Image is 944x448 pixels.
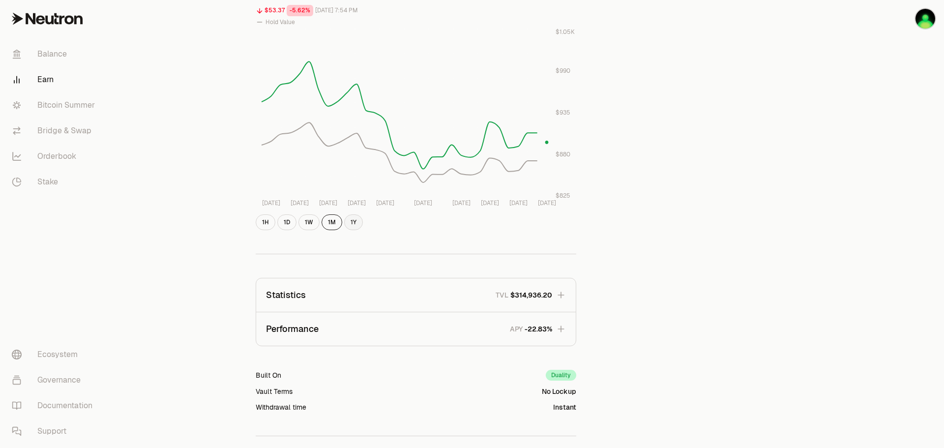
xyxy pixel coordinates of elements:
[256,214,275,230] button: 1H
[4,169,106,195] a: Stake
[510,290,552,300] span: $314,936.20
[291,199,309,207] tspan: [DATE]
[4,418,106,444] a: Support
[4,367,106,393] a: Governance
[256,370,281,380] div: Built On
[256,312,576,346] button: PerformanceAPY
[256,402,306,412] div: Withdrawal time
[4,118,106,144] a: Bridge & Swap
[4,393,106,418] a: Documentation
[4,342,106,367] a: Ecosystem
[265,18,295,26] span: Hold Value
[376,199,394,207] tspan: [DATE]
[509,199,528,207] tspan: [DATE]
[538,199,556,207] tspan: [DATE]
[344,214,363,230] button: 1Y
[319,199,337,207] tspan: [DATE]
[265,5,285,16] div: $53.37
[414,199,432,207] tspan: [DATE]
[556,150,570,158] tspan: $880
[915,9,935,29] img: Baerentatze
[287,5,313,16] div: -5.62%
[4,92,106,118] a: Bitcoin Summer
[298,214,320,230] button: 1W
[510,324,523,334] p: APY
[4,41,106,67] a: Balance
[4,67,106,92] a: Earn
[348,199,366,207] tspan: [DATE]
[256,278,576,312] button: StatisticsTVL$314,936.20
[556,67,570,75] tspan: $990
[315,5,358,16] div: [DATE] 7:54 PM
[4,144,106,169] a: Orderbook
[542,387,576,396] div: No Lockup
[553,402,576,412] div: Instant
[266,288,306,302] p: Statistics
[556,109,570,117] tspan: $935
[556,28,575,36] tspan: $1.05K
[556,192,570,200] tspan: $825
[322,214,342,230] button: 1M
[546,370,576,381] div: Duality
[481,199,499,207] tspan: [DATE]
[262,199,280,207] tspan: [DATE]
[266,322,319,336] p: Performance
[452,199,471,207] tspan: [DATE]
[277,214,296,230] button: 1D
[496,290,508,300] p: TVL
[256,387,293,396] div: Vault Terms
